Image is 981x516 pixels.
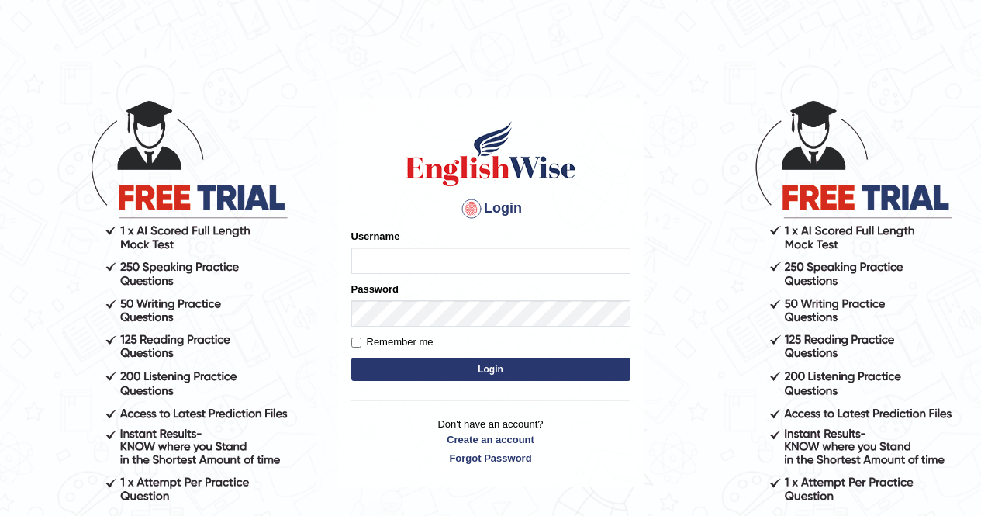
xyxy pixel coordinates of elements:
button: Login [351,358,630,381]
h4: Login [351,196,630,221]
a: Create an account [351,432,630,447]
p: Don't have an account? [351,417,630,465]
label: Remember me [351,334,434,350]
img: Logo of English Wise sign in for intelligent practice with AI [402,119,579,189]
label: Username [351,229,400,244]
input: Remember me [351,338,361,348]
label: Password [351,282,399,296]
a: Forgot Password [351,451,630,466]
